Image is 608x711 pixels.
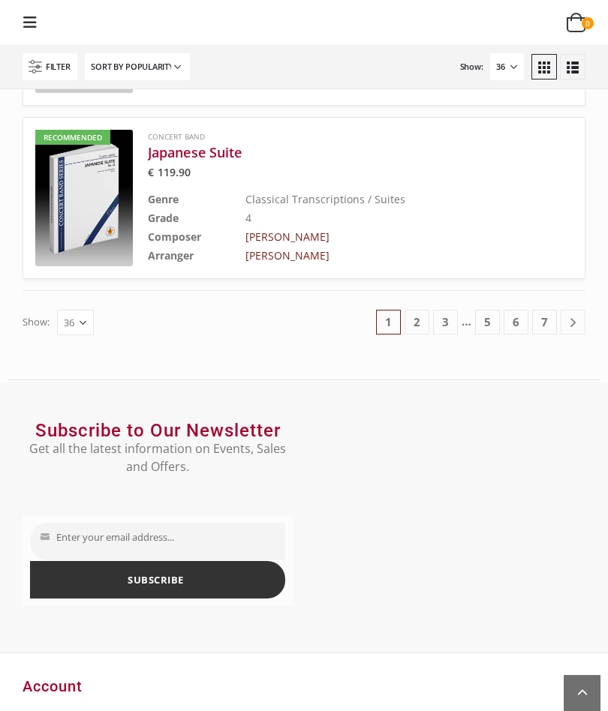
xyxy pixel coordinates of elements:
[376,310,401,334] span: 1
[148,229,201,244] b: Composer
[148,211,179,225] b: Grade
[148,165,191,179] bdi: 119.90
[35,130,110,145] div: Recommended
[148,131,205,142] a: Concert Band
[46,57,70,76] span: Filter
[23,313,50,331] label: Show:
[582,17,594,29] span: 0
[23,676,585,697] h3: Account
[148,192,179,206] b: Genre
[245,208,498,227] td: 4
[433,310,458,334] a: 3
[30,561,285,598] button: SUBSCRIBE
[560,54,585,79] a: List View
[35,130,133,266] a: Recommended
[49,568,263,592] span: SUBSCRIBE
[405,310,429,334] a: 2
[85,53,190,80] select: Shop order
[23,53,77,80] a: Filter
[23,439,293,475] p: Get all the latest information on Events, Sales and Offers.
[148,248,194,262] b: Arranger
[245,190,498,208] td: Classical Transcriptions / Suites
[245,229,330,244] a: [PERSON_NAME]
[245,248,330,262] a: [PERSON_NAME]
[504,310,528,334] a: 6
[23,419,293,442] h2: Subscribe to Our Newsletter
[462,310,471,334] span: …
[531,54,557,79] a: Grid View
[532,310,557,334] a: 7
[460,57,483,76] label: Show:
[148,143,498,161] a: Japanese Suite
[148,165,154,179] span: €
[475,310,500,334] a: 5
